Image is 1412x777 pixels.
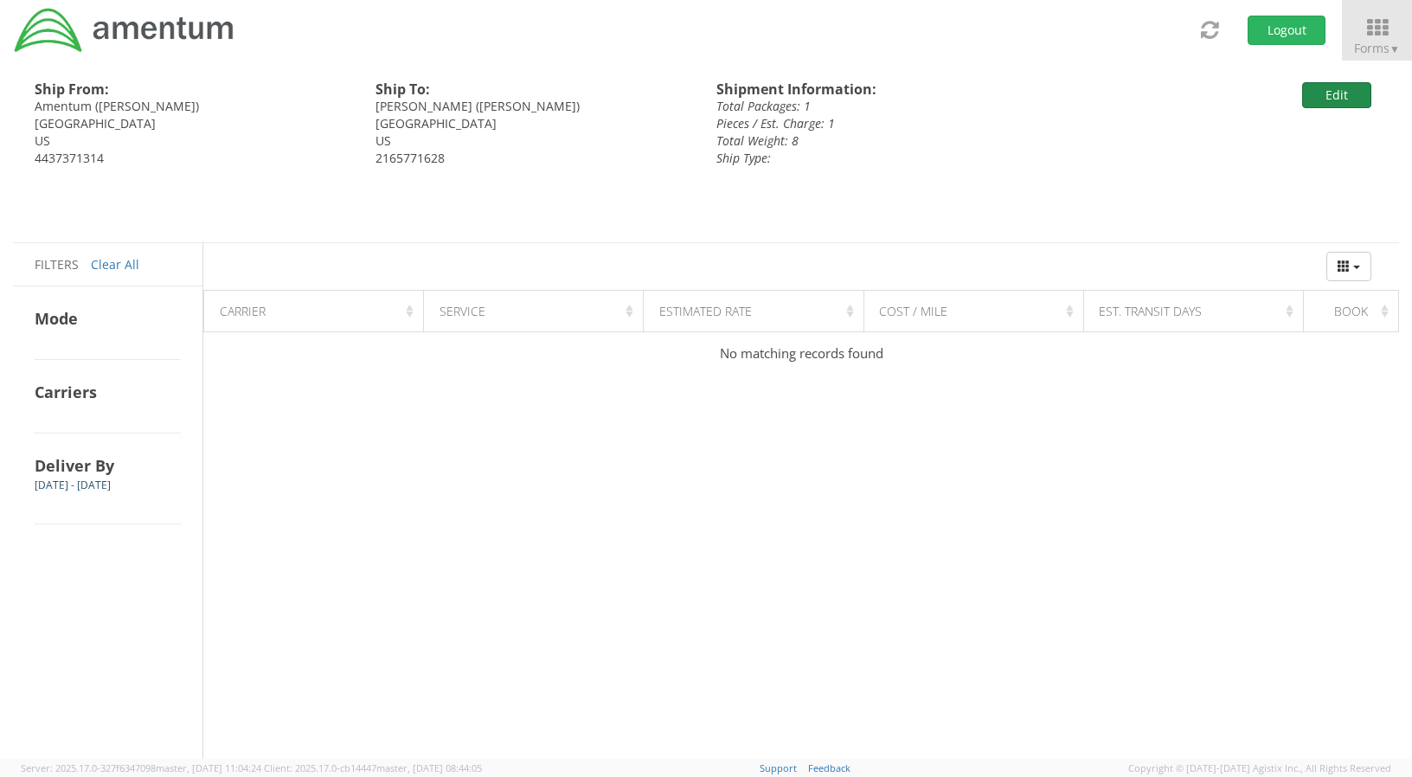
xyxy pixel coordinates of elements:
span: master, [DATE] 08:44:05 [376,761,482,774]
h4: Ship To: [375,82,690,98]
button: Columns [1326,252,1371,281]
div: US [375,132,690,150]
span: Forms [1354,40,1400,56]
button: Logout [1248,16,1325,45]
h4: Deliver By [35,455,181,476]
div: 4437371314 [35,150,350,167]
div: 2165771628 [375,150,690,167]
div: [PERSON_NAME] ([PERSON_NAME]) [375,98,690,115]
span: ▼ [1390,42,1400,56]
h4: Mode [35,308,181,329]
span: Client: 2025.17.0-cb14447 [264,761,482,774]
span: Copyright © [DATE]-[DATE] Agistix Inc., All Rights Reserved [1128,761,1391,775]
button: Edit [1302,82,1371,108]
div: Estimated Rate [659,303,858,320]
div: US [35,132,350,150]
span: Filters [35,256,79,273]
a: Feedback [808,761,850,774]
div: Cost / Mile [879,303,1078,320]
h4: Carriers [35,382,181,402]
div: Total Packages: 1 [716,98,1145,115]
h4: Ship From: [35,82,350,98]
div: [GEOGRAPHIC_DATA] [375,115,690,132]
div: Carrier [220,303,419,320]
div: Pieces / Est. Charge: 1 [716,115,1145,132]
span: [DATE] - [DATE] [35,478,111,492]
h4: Shipment Information: [716,82,1145,98]
div: Total Weight: 8 [716,132,1145,150]
div: Est. Transit Days [1099,303,1298,320]
td: No matching records found [204,332,1399,376]
a: Clear All [91,256,139,273]
span: Server: 2025.17.0-327f6347098 [21,761,261,774]
div: Book [1319,303,1394,320]
div: Ship Type: [716,150,1145,167]
img: dyn-intl-logo-049831509241104b2a82.png [13,6,236,55]
a: Support [760,761,797,774]
div: [GEOGRAPHIC_DATA] [35,115,350,132]
div: Service [440,303,639,320]
div: Amentum ([PERSON_NAME]) [35,98,350,115]
span: master, [DATE] 11:04:24 [156,761,261,774]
